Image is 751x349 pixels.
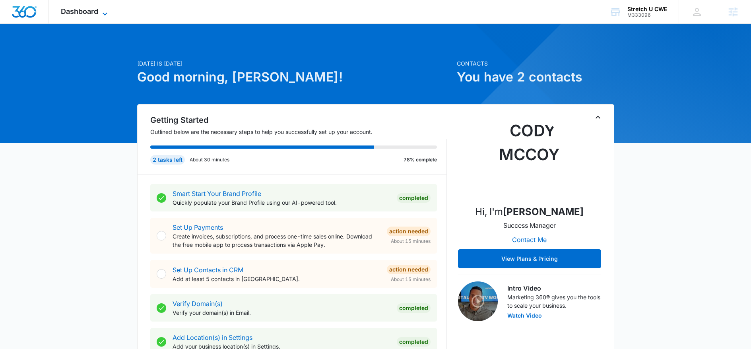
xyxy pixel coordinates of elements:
[507,283,601,293] h3: Intro Video
[507,313,542,318] button: Watch Video
[391,276,431,283] span: About 15 minutes
[173,190,261,198] a: Smart Start Your Brand Profile
[593,112,603,122] button: Toggle Collapse
[458,249,601,268] button: View Plans & Pricing
[173,198,390,207] p: Quickly populate your Brand Profile using our AI-powered tool.
[458,281,498,321] img: Intro Video
[150,114,447,126] h2: Getting Started
[490,119,569,198] img: Cody McCoy
[457,68,614,87] h1: You have 2 contacts
[397,193,431,203] div: Completed
[391,238,431,245] span: About 15 minutes
[387,227,431,236] div: Action Needed
[137,68,452,87] h1: Good morning, [PERSON_NAME]!
[475,205,584,219] p: Hi, I'm
[507,293,601,310] p: Marketing 360® gives you the tools to scale your business.
[173,232,380,249] p: Create invoices, subscriptions, and process one-time sales online. Download the free mobile app t...
[627,6,667,12] div: account name
[150,155,185,165] div: 2 tasks left
[627,12,667,18] div: account id
[137,59,452,68] p: [DATE] is [DATE]
[190,156,229,163] p: About 30 minutes
[173,333,252,341] a: Add Location(s) in Settings
[503,221,556,230] p: Success Manager
[173,275,380,283] p: Add at least 5 contacts in [GEOGRAPHIC_DATA].
[504,230,555,249] button: Contact Me
[457,59,614,68] p: Contacts
[173,223,223,231] a: Set Up Payments
[61,7,98,16] span: Dashboard
[397,337,431,347] div: Completed
[173,300,223,308] a: Verify Domain(s)
[150,128,447,136] p: Outlined below are the necessary steps to help you successfully set up your account.
[503,206,584,217] strong: [PERSON_NAME]
[397,303,431,313] div: Completed
[387,265,431,274] div: Action Needed
[173,266,243,274] a: Set Up Contacts in CRM
[404,156,437,163] p: 78% complete
[173,308,390,317] p: Verify your domain(s) in Email.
